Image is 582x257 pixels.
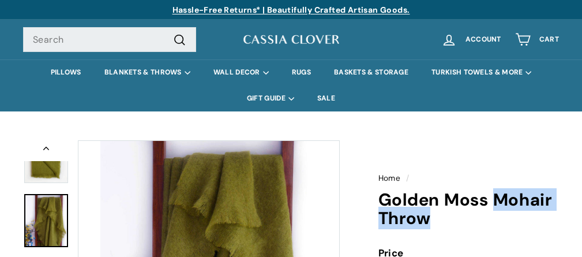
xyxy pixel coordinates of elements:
span: / [403,173,412,183]
a: PILLOWS [39,59,93,85]
a: Cart [508,23,566,57]
span: Account [465,36,501,43]
input: Search [23,27,196,53]
a: SALE [306,85,347,111]
nav: breadcrumbs [378,172,559,185]
a: Golden Moss Mohair Throw [24,194,68,247]
a: Account [434,23,508,57]
h1: Golden Moss Mohair Throw [378,191,559,228]
summary: GIFT GUIDE [235,85,306,111]
summary: WALL DECOR [202,59,280,85]
a: Hassle-Free Returns* | Beautifully Crafted Artisan Goods. [172,5,410,15]
button: Previous [23,140,69,161]
summary: TURKISH TOWELS & MORE [420,59,543,85]
a: RUGS [280,59,322,85]
span: Cart [539,36,559,43]
a: Home [378,173,401,183]
img: Golden Moss Mohair Throw [24,141,68,183]
a: BASKETS & STORAGE [322,59,420,85]
summary: BLANKETS & THROWS [93,59,202,85]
